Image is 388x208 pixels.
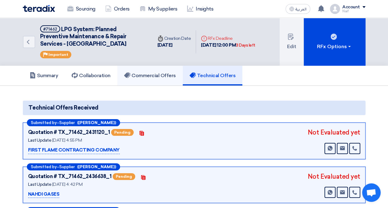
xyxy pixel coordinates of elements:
[52,138,82,143] span: [DATE] 4:55 PM
[201,35,255,42] div: RFx Deadline
[330,4,340,14] img: profile_test.png
[362,183,381,202] div: Open chat
[28,129,110,136] div: Quotation # TX_71462_2431120_1
[52,182,82,187] span: [DATE] 4:42 PM
[135,2,182,16] a: My Suppliers
[31,165,57,169] span: Submitted by
[317,43,352,50] div: RFx Options
[280,18,304,66] button: Edit
[182,2,218,16] a: Insights
[27,163,120,170] div: –
[183,66,242,85] a: Technical Offers
[157,35,191,42] div: Creation Date
[236,42,255,48] div: 3 Days left
[65,66,117,85] a: Collaboration
[201,42,255,49] div: [DATE] 12:00 PM
[40,26,127,47] span: LPG System: Planned Preventive Maintenance & Repair Services - [GEOGRAPHIC_DATA]
[62,2,100,16] a: Sourcing
[23,5,55,12] img: Teradix logo
[23,66,65,85] a: Summary
[28,138,52,143] span: Last Update
[111,129,134,136] span: Pending
[48,52,68,57] span: Important
[77,121,116,125] b: ([PERSON_NAME])
[286,4,310,14] button: العربية
[117,66,183,85] a: Commercial Offers
[28,182,52,187] span: Last Update
[124,73,176,79] h5: Commercial Offers
[43,27,57,31] div: #71462
[100,2,135,16] a: Orders
[40,25,145,48] h5: LPG System: Planned Preventive Maintenance & Repair Services - Central & Eastern Malls
[28,173,112,180] div: Quotation # TX_71462_2436638_1
[59,165,75,169] span: Supplier
[28,191,60,198] p: NAHDI GASES
[28,147,120,154] p: FIRST FLAME CONTRACTING COMPANY
[295,7,307,11] span: العربية
[304,18,365,66] button: RFx Options
[30,73,58,79] h5: Summary
[113,173,135,180] span: Pending
[190,73,236,79] h5: Technical Offers
[157,42,191,49] div: [DATE]
[342,5,360,10] div: Account
[77,165,116,169] b: ([PERSON_NAME])
[308,128,360,137] div: Not Evaluated yet
[72,73,111,79] h5: Collaboration
[31,121,57,125] span: Submitted by
[59,121,75,125] span: Supplier
[308,172,360,181] div: Not Evaluated yet
[27,119,120,126] div: –
[28,104,98,112] span: Technical Offers Received
[342,10,365,13] div: Naif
